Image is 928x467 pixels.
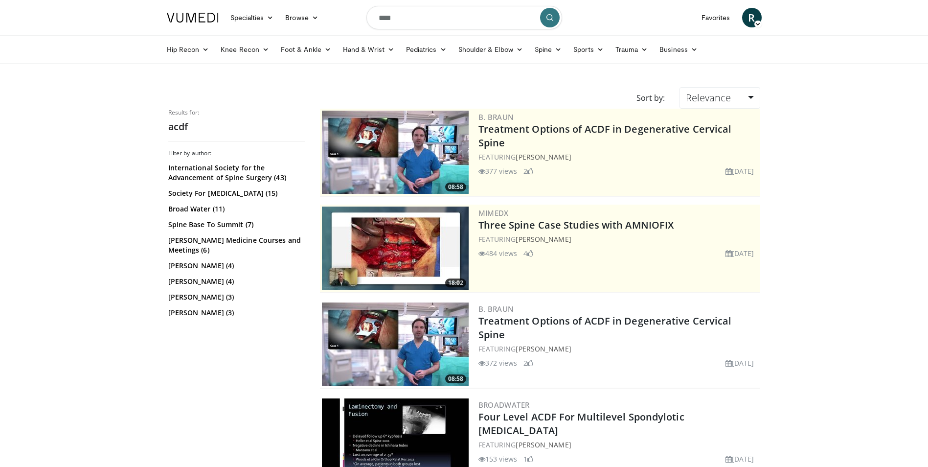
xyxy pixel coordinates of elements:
[168,163,303,183] a: International Society for the Advancement of Spine Surgery (43)
[478,400,530,410] a: BroadWater
[742,8,762,27] a: R
[478,314,732,341] a: Treatment Options of ACDF in Degenerative Cervical Spine
[516,234,571,244] a: [PERSON_NAME]
[478,152,758,162] div: FEATURING
[322,111,469,194] a: 08:58
[168,308,303,318] a: [PERSON_NAME] (3)
[523,166,533,176] li: 2
[445,183,466,191] span: 08:58
[168,120,305,133] h2: acdf
[478,454,518,464] li: 153 views
[610,40,654,59] a: Trauma
[322,207,469,290] img: 34c974b5-e942-4b60-b0f4-1f83c610957b.300x170_q85_crop-smart_upscale.jpg
[478,218,674,232] a: Three Spine Case Studies with AMNIOFIX
[478,410,684,437] a: Four Level ACDF For Multilevel Spondylotic [MEDICAL_DATA]
[445,279,466,287] span: 18:02
[275,40,337,59] a: Foot & Ankle
[523,248,533,258] li: 4
[478,234,758,244] div: FEATURING
[478,344,758,354] div: FEATURING
[322,303,469,386] a: 08:58
[725,248,754,258] li: [DATE]
[478,122,732,149] a: Treatment Options of ACDF in Degenerative Cervical Spine
[478,208,509,218] a: MIMEDX
[168,261,303,271] a: [PERSON_NAME] (4)
[279,8,324,27] a: Browse
[225,8,280,27] a: Specialties
[337,40,400,59] a: Hand & Wrist
[516,440,571,449] a: [PERSON_NAME]
[686,91,731,104] span: Relevance
[696,8,736,27] a: Favorites
[725,358,754,368] li: [DATE]
[478,440,758,450] div: FEATURING
[725,166,754,176] li: [DATE]
[654,40,703,59] a: Business
[168,188,303,198] a: Society For [MEDICAL_DATA] (15)
[161,40,215,59] a: Hip Recon
[567,40,610,59] a: Sports
[366,6,562,29] input: Search topics, interventions
[478,166,518,176] li: 377 views
[168,235,303,255] a: [PERSON_NAME] Medicine Courses and Meetings (6)
[478,248,518,258] li: 484 views
[400,40,453,59] a: Pediatrics
[168,292,303,302] a: [PERSON_NAME] (3)
[168,149,305,157] h3: Filter by author:
[453,40,529,59] a: Shoulder & Elbow
[725,454,754,464] li: [DATE]
[679,87,760,109] a: Relevance
[523,454,533,464] li: 1
[478,112,514,122] a: B. Braun
[478,304,514,314] a: B. Braun
[322,111,469,194] img: 009a77ed-cfd7-46ce-89c5-e6e5196774e0.300x170_q85_crop-smart_upscale.jpg
[516,344,571,353] a: [PERSON_NAME]
[516,152,571,162] a: [PERSON_NAME]
[215,40,275,59] a: Knee Recon
[168,109,305,117] p: Results for:
[478,358,518,368] li: 372 views
[523,358,533,368] li: 2
[529,40,567,59] a: Spine
[445,374,466,383] span: 08:58
[168,220,303,230] a: Spine Base To Summit (7)
[168,204,303,214] a: Broad Water (11)
[167,13,219,23] img: VuMedi Logo
[322,303,469,386] img: 009a77ed-cfd7-46ce-89c5-e6e5196774e0.300x170_q85_crop-smart_upscale.jpg
[168,277,303,286] a: [PERSON_NAME] (4)
[629,87,672,109] div: Sort by:
[322,207,469,290] a: 18:02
